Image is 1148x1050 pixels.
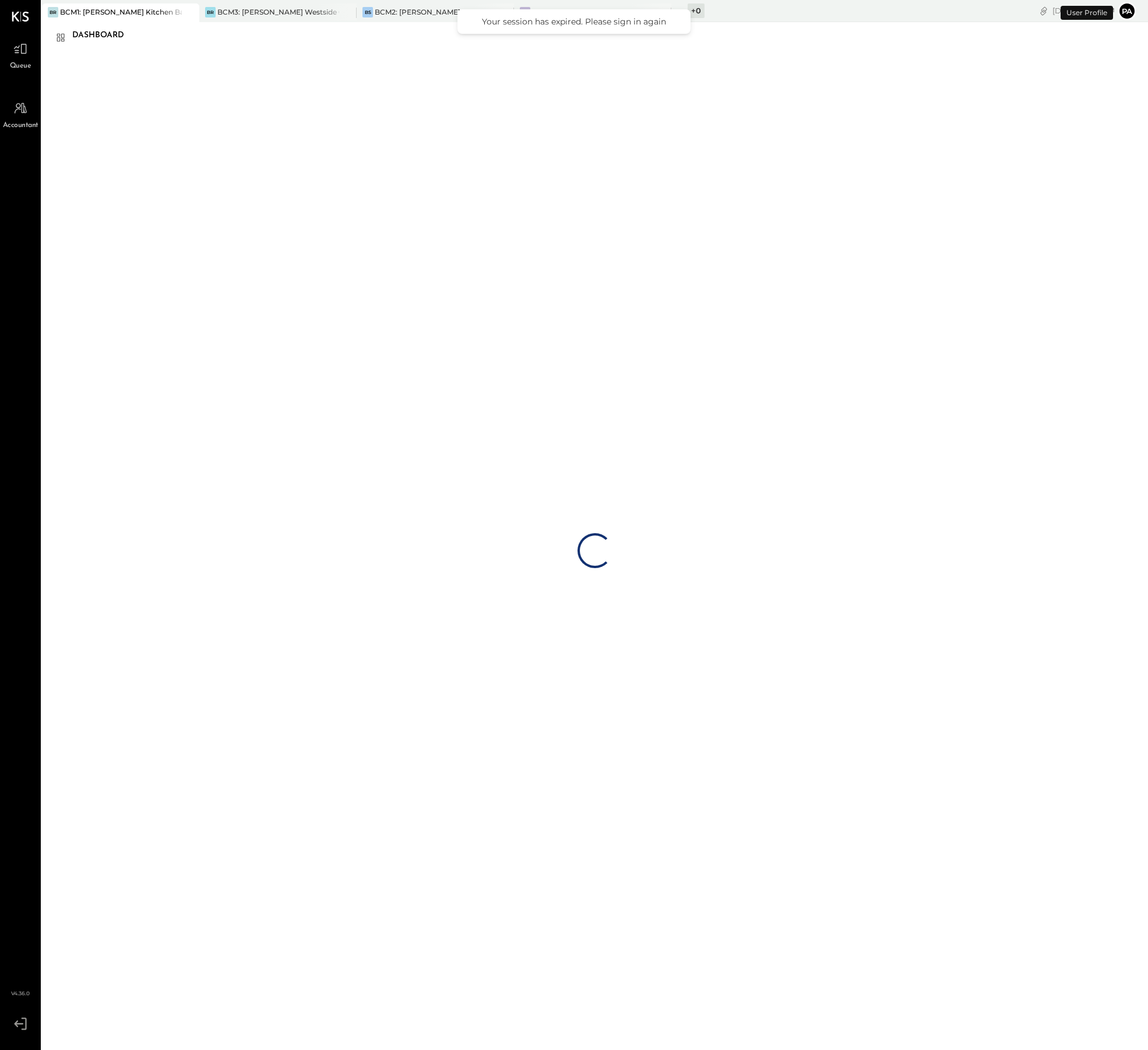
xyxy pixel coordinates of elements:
div: BR [48,7,58,17]
div: copy link [1038,5,1050,17]
div: BCM2: [PERSON_NAME] American Cooking [375,7,496,17]
div: BCM3: [PERSON_NAME] Westside Grill [217,7,339,17]
button: pa [1118,2,1136,20]
a: Accountant [1,97,40,131]
div: + 0 [688,3,705,18]
a: Queue [1,38,40,72]
div: User Profile [1061,6,1113,20]
div: Dashboard [72,26,136,45]
span: Accountant [3,121,38,131]
div: BCM1: [PERSON_NAME] Kitchen Bar Market [60,7,182,17]
div: BB [520,7,530,17]
div: BHG: [PERSON_NAME] Hospitality Group, LLC [532,7,654,17]
div: BR [205,7,216,17]
div: [DATE] [1052,5,1115,16]
span: Queue [10,61,31,72]
div: Your session has expired. Please sign in again [469,16,679,27]
div: BS [362,7,373,17]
